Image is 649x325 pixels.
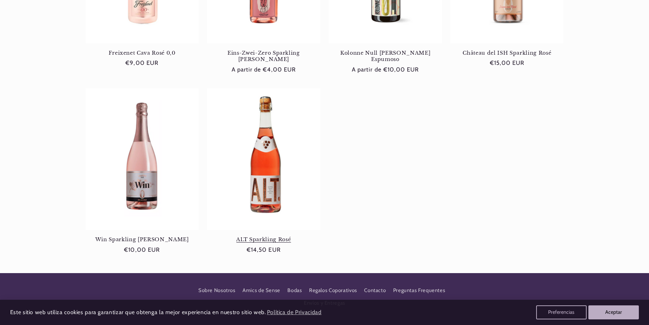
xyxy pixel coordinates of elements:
a: Win Sparkling [PERSON_NAME] [86,236,199,243]
a: Eins-Zwei-Zero Sparkling [PERSON_NAME] [207,50,320,63]
a: Sobre Nosotros [198,286,235,297]
button: Preferencias [536,305,587,319]
a: Contacto [364,284,386,297]
a: Envíos y Entregas [304,297,345,310]
a: Política de Privacidad (opens in a new tab) [266,306,322,319]
a: Regalos Coporativos [309,284,357,297]
span: Este sitio web utiliza cookies para garantizar que obtenga la mejor experiencia en nuestro sitio ... [10,309,266,316]
a: Amics de Sense [242,284,280,297]
a: Freixenet Cava Rosé 0,0 [86,50,199,56]
a: Kolonne Null [PERSON_NAME] Espumoso [329,50,442,63]
a: ALT Sparkling Rosé [207,236,320,243]
a: Bodas [287,284,302,297]
button: Aceptar [588,305,639,319]
a: Preguntas Frequentes [393,284,445,297]
a: Château del ISH Sparkling Rosé [450,50,563,56]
